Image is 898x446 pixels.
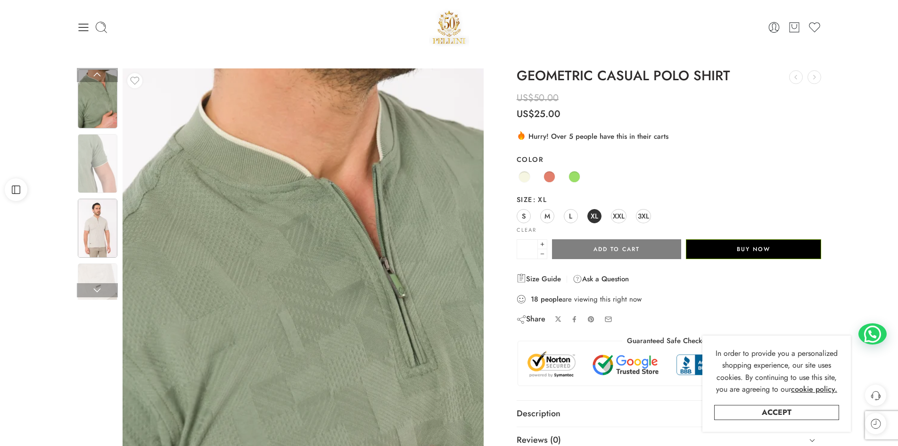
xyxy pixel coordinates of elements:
a: Login / Register [767,21,781,34]
img: Artboard 2-12 [78,134,117,193]
a: Clear options [517,227,536,233]
div: Hurry! Over 5 people have this in their carts [517,130,822,142]
a: Wishlist [808,21,821,34]
span: US$ [517,91,534,105]
span: XL [533,194,547,204]
a: XXL [611,209,626,223]
a: S [517,209,531,223]
img: Trust [525,351,813,379]
button: Buy Now [686,239,821,259]
input: Product quantity [517,239,538,259]
img: Artboard 2-12 [78,263,117,322]
bdi: 25.00 [517,107,560,121]
span: L [569,210,572,222]
a: XL [587,209,601,223]
span: M [544,210,550,222]
a: Pellini - [429,7,470,47]
a: Ask a Question [573,273,629,285]
span: US$ [517,107,534,121]
span: XL [591,210,598,222]
a: Description [517,401,822,427]
label: Size [517,195,822,204]
a: Cart [788,21,801,34]
span: 3XL [638,210,649,222]
strong: people [541,295,562,304]
a: cookie policy. [791,383,837,396]
legend: Guaranteed Safe Checkout [622,336,716,346]
a: 3XL [636,209,651,223]
span: S [522,210,526,222]
a: Accept [714,405,839,420]
a: M [540,209,554,223]
span: XXL [613,210,625,222]
img: Pellini [429,7,470,47]
div: are viewing this right now [517,294,822,304]
h1: GEOMETRIC CASUAL POLO SHIRT [517,68,822,84]
strong: 18 [531,295,538,304]
a: L [564,209,578,223]
bdi: 50.00 [517,91,559,105]
img: Artboard 2-12 [78,199,117,258]
a: Share on X [555,316,562,323]
button: Add to cart [552,239,681,259]
div: Share [517,314,545,324]
img: Artboard 2-12 [78,69,117,128]
label: Color [517,155,822,164]
a: Size Guide [517,273,561,285]
a: Share on Facebook [571,316,578,323]
a: Email to your friends [604,315,612,323]
span: In order to provide you a personalized shopping experience, our site uses cookies. By continuing ... [716,348,838,395]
